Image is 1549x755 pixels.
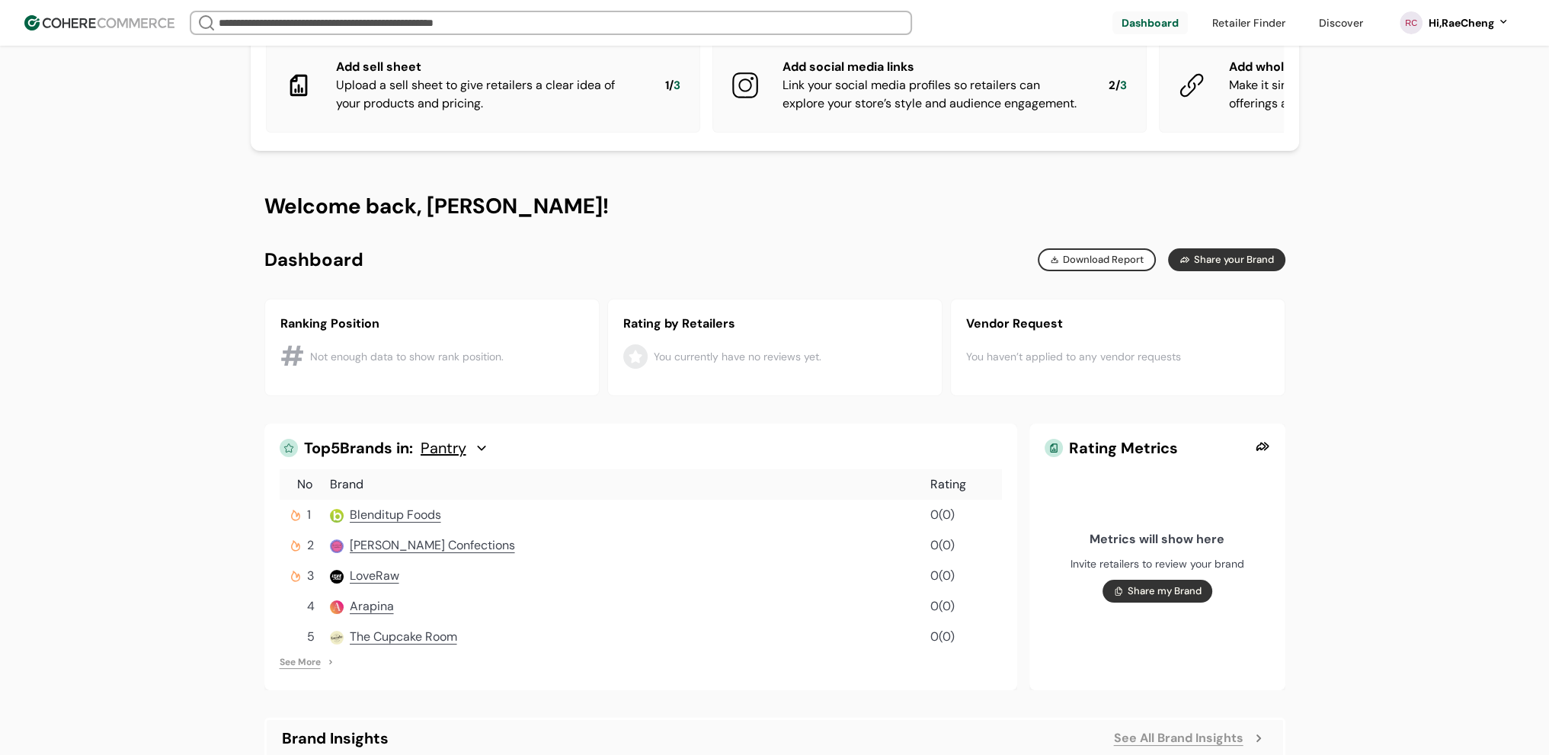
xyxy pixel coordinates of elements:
div: Add social media links [783,58,1084,76]
span: 3 [1120,77,1127,94]
button: Share your Brand [1168,248,1285,271]
div: Hi, RaeCheng [1429,15,1494,31]
span: LoveRaw [350,568,399,584]
span: 0 ( 0 ) [930,537,955,553]
span: 1 [665,77,669,94]
div: Add wholesale link [1229,58,1531,76]
div: Link your social media profiles so retailers can explore your store’s style and audience engagement. [783,76,1084,113]
button: Hi,RaeCheng [1429,15,1509,31]
div: Make it simple for retailers to explore your wholesale offerings and terms. [1229,76,1531,113]
a: [PERSON_NAME] Confections [350,536,515,555]
span: 0 ( 0 ) [930,568,955,584]
span: 4 [307,597,315,616]
div: Upload a sell sheet to give retailers a clear idea of your products and pricing. [336,76,641,113]
div: Rating Metrics [1045,439,1249,457]
span: 2 [307,536,314,555]
span: 0 ( 0 ) [930,598,955,614]
span: 1 [307,506,311,524]
a: The Cupcake Room [350,628,457,646]
img: Cohere Logo [24,15,174,30]
div: Rating by Retailers [623,315,927,333]
span: 0 ( 0 ) [930,507,955,523]
h1: Welcome back, [PERSON_NAME]! [264,192,1285,221]
span: 5 [307,628,315,646]
div: Ranking Position [280,315,584,333]
div: Rating [930,475,999,494]
span: Blenditup Foods [350,507,441,523]
span: 3 [674,77,680,94]
div: No [283,475,327,494]
div: Brand [330,475,927,494]
a: See More [280,655,321,669]
div: # [280,336,304,377]
span: / [669,77,674,94]
div: Not enough data to show rank position. [310,349,504,365]
span: 3 [307,567,314,585]
button: Download Report [1038,248,1157,271]
div: Vendor Request [966,315,1269,333]
a: LoveRaw [350,567,399,585]
h2: Dashboard [264,248,363,271]
div: You haven’t applied to any vendor requests [966,333,1269,380]
span: The Cupcake Room [350,629,457,645]
span: Arapina [350,598,394,614]
div: Metrics will show here [1090,530,1224,549]
div: Brand Insights [282,727,389,750]
a: See All Brand Insights [1114,729,1243,747]
span: Top 5 Brands in: [304,439,413,457]
div: You currently have no reviews yet. [654,349,821,365]
span: 2 [1109,77,1115,94]
a: Blenditup Foods [350,506,441,524]
span: / [1115,77,1120,94]
a: Arapina [350,597,394,616]
div: Add sell sheet [336,58,641,76]
span: Pantry [421,439,466,457]
button: Share my Brand [1103,580,1212,603]
div: Invite retailers to review your brand [1071,556,1244,572]
span: 0 ( 0 ) [930,629,955,645]
span: [PERSON_NAME] Confections [350,537,515,553]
